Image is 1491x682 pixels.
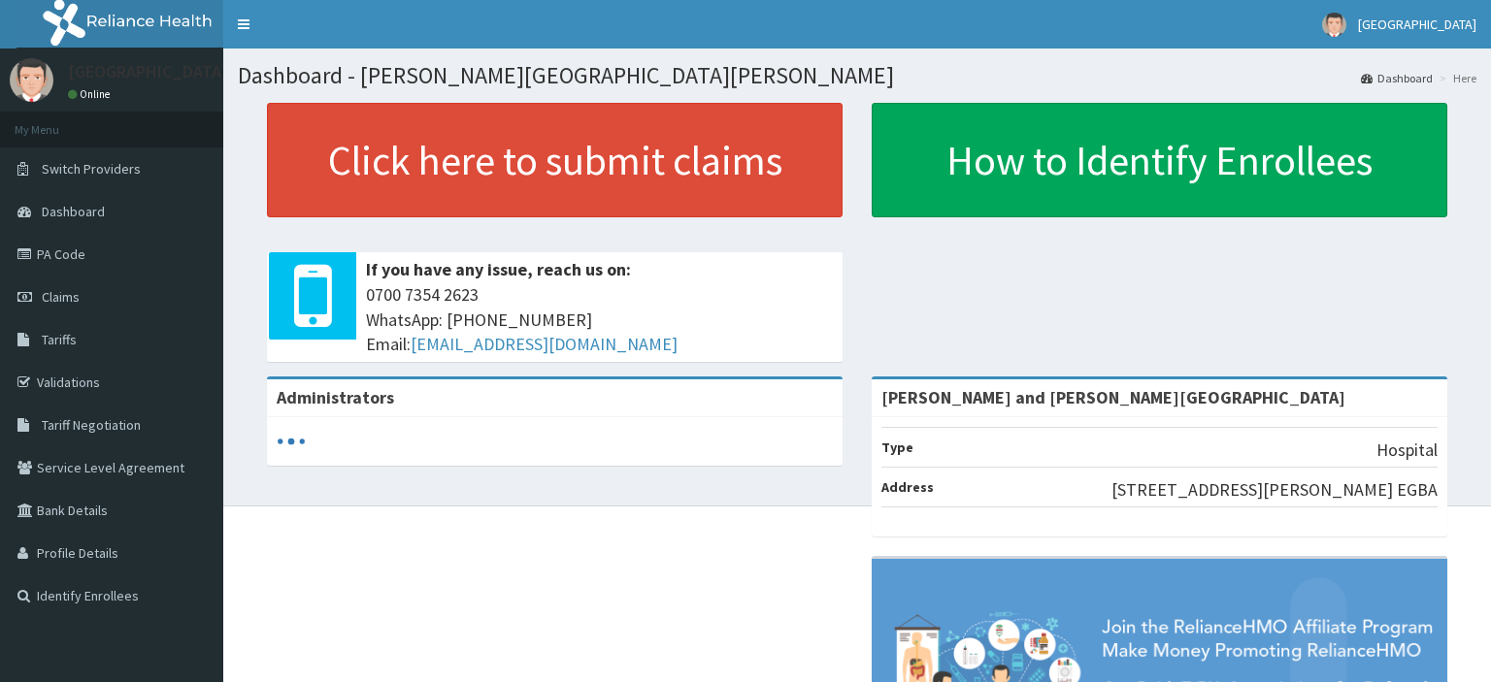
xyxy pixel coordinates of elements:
[238,63,1476,88] h1: Dashboard - [PERSON_NAME][GEOGRAPHIC_DATA][PERSON_NAME]
[68,63,228,81] p: [GEOGRAPHIC_DATA]
[881,478,934,496] b: Address
[881,438,913,456] b: Type
[1358,16,1476,33] span: [GEOGRAPHIC_DATA]
[42,160,141,178] span: Switch Providers
[1376,438,1438,463] p: Hospital
[42,288,80,306] span: Claims
[42,331,77,348] span: Tariffs
[42,416,141,434] span: Tariff Negotiation
[411,333,678,355] a: [EMAIL_ADDRESS][DOMAIN_NAME]
[1361,70,1433,86] a: Dashboard
[277,386,394,408] b: Administrators
[277,427,306,456] svg: audio-loading
[366,282,833,357] span: 0700 7354 2623 WhatsApp: [PHONE_NUMBER] Email:
[10,58,53,102] img: User Image
[1322,13,1346,37] img: User Image
[366,258,631,280] b: If you have any issue, reach us on:
[1111,477,1438,503] p: [STREET_ADDRESS][PERSON_NAME] EGBA
[68,87,115,101] a: Online
[872,103,1447,217] a: How to Identify Enrollees
[42,203,105,220] span: Dashboard
[1435,70,1476,86] li: Here
[267,103,843,217] a: Click here to submit claims
[881,386,1345,408] strong: [PERSON_NAME] and [PERSON_NAME][GEOGRAPHIC_DATA]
